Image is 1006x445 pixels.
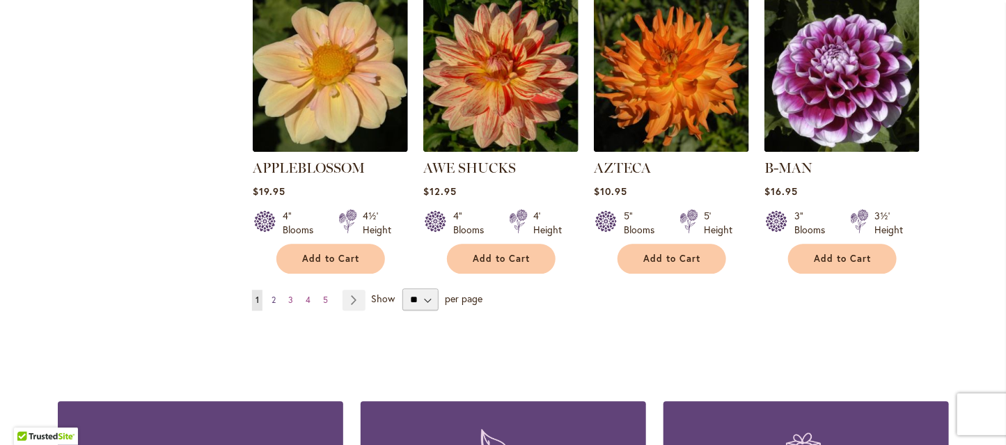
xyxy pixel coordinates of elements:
[815,253,872,265] span: Add to Cart
[447,244,556,274] button: Add to Cart
[323,295,328,305] span: 5
[302,290,314,311] a: 4
[788,244,897,274] button: Add to Cart
[764,141,920,155] a: B-MAN
[276,244,385,274] button: Add to Cart
[445,292,482,305] span: per page
[285,290,297,311] a: 3
[320,290,331,311] a: 5
[473,253,530,265] span: Add to Cart
[363,209,391,237] div: 4½' Height
[253,141,408,155] a: APPLEBLOSSOM
[423,141,579,155] a: AWE SHUCKS
[624,209,663,237] div: 5" Blooms
[272,295,276,305] span: 2
[533,209,562,237] div: 4' Height
[423,159,516,176] a: AWE SHUCKS
[253,159,365,176] a: APPLEBLOSSOM
[764,185,798,198] span: $16.95
[594,159,651,176] a: AZTECA
[423,185,457,198] span: $12.95
[794,209,833,237] div: 3" Blooms
[371,292,395,305] span: Show
[253,185,285,198] span: $19.95
[303,253,360,265] span: Add to Cart
[594,141,749,155] a: AZTECA
[453,209,492,237] div: 4" Blooms
[644,253,701,265] span: Add to Cart
[288,295,293,305] span: 3
[764,159,812,176] a: B-MAN
[268,290,279,311] a: 2
[704,209,732,237] div: 5' Height
[306,295,311,305] span: 4
[594,185,627,198] span: $10.95
[256,295,259,305] span: 1
[618,244,726,274] button: Add to Cart
[10,396,49,435] iframe: Launch Accessibility Center
[874,209,903,237] div: 3½' Height
[283,209,322,237] div: 4" Blooms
